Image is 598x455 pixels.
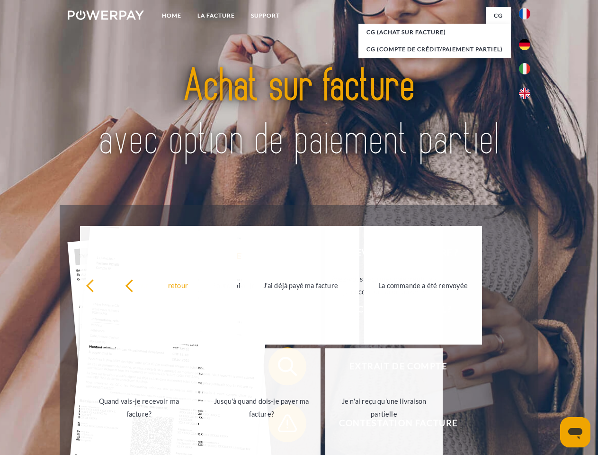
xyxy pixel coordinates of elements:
[68,10,144,20] img: logo-powerpay-white.svg
[86,395,192,420] div: Quand vais-je recevoir ma facture?
[358,24,511,41] a: CG (achat sur facture)
[331,395,437,420] div: Je n'ai reçu qu'une livraison partielle
[247,279,354,291] div: J'ai déjà payé ma facture
[519,8,530,19] img: fr
[86,279,192,291] div: retour
[208,395,315,420] div: Jusqu'à quand dois-je payer ma facture?
[154,7,189,24] a: Home
[358,41,511,58] a: CG (Compte de crédit/paiement partiel)
[519,39,530,50] img: de
[370,279,476,291] div: La commande a été renvoyée
[519,63,530,74] img: it
[90,45,508,182] img: title-powerpay_fr.svg
[189,7,243,24] a: LA FACTURE
[519,88,530,99] img: en
[486,7,511,24] a: CG
[125,279,232,291] div: retour
[243,7,288,24] a: Support
[560,417,590,447] iframe: Bouton de lancement de la fenêtre de messagerie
